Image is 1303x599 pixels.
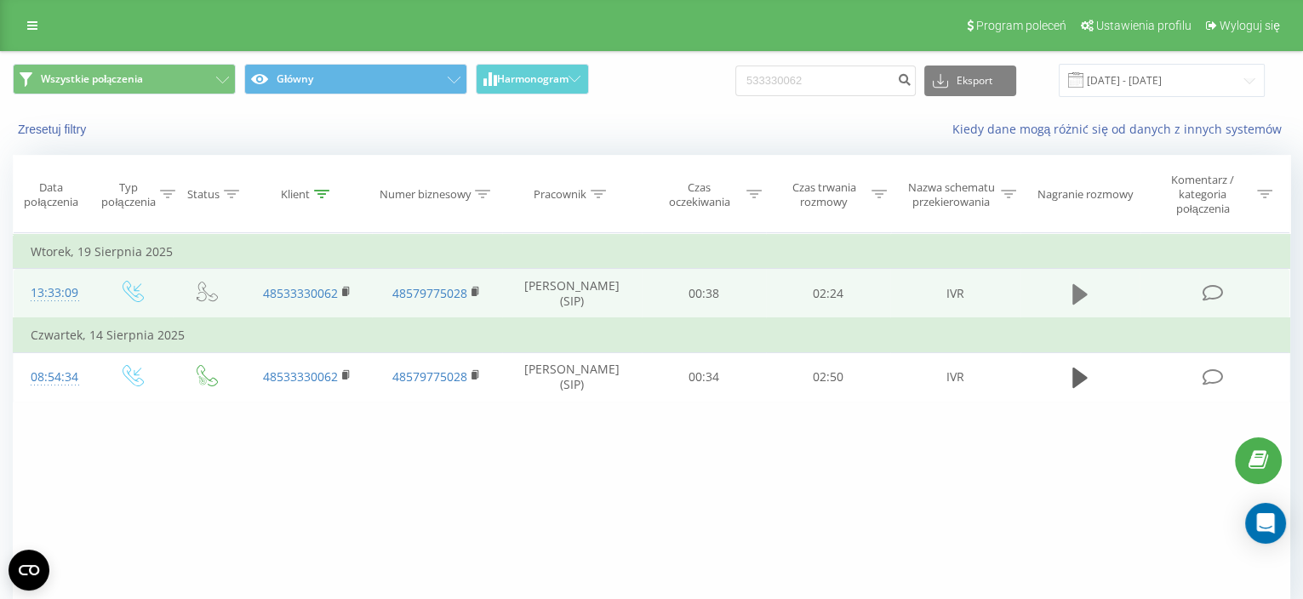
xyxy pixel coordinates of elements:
div: Komentarz / kategoria połączenia [1153,173,1253,216]
button: Zresetuj filtry [13,122,94,137]
div: Typ połączenia [101,180,155,209]
td: Wtorek, 19 Sierpnia 2025 [14,235,1290,269]
div: 13:33:09 [31,277,76,310]
td: [PERSON_NAME] (SIP) [502,269,642,319]
div: Open Intercom Messenger [1245,503,1286,544]
div: Czas oczekiwania [657,180,743,209]
td: 02:24 [766,269,890,319]
a: 48579775028 [392,368,467,385]
span: Ustawienia profilu [1096,19,1192,32]
div: Numer biznesowy [379,187,471,202]
div: Klient [281,187,310,202]
div: Czas trwania rozmowy [781,180,867,209]
div: Data połączenia [14,180,89,209]
button: Eksport [924,66,1016,96]
input: Wyszukiwanie według numeru [735,66,916,96]
span: Wyloguj się [1220,19,1280,32]
div: Nazwa schematu przekierowania [906,180,997,209]
div: Status [187,187,220,202]
td: 02:50 [766,352,890,402]
button: Główny [244,64,467,94]
td: 00:34 [642,352,766,402]
div: Nagranie rozmowy [1037,187,1134,202]
span: Program poleceń [976,19,1066,32]
a: 48533330062 [263,285,338,301]
td: Czwartek, 14 Sierpnia 2025 [14,318,1290,352]
button: Harmonogram [476,64,589,94]
div: 08:54:34 [31,361,76,394]
button: Wszystkie połączenia [13,64,236,94]
td: [PERSON_NAME] (SIP) [502,352,642,402]
td: IVR [890,269,1020,319]
span: Wszystkie połączenia [41,72,143,86]
a: 48579775028 [392,285,467,301]
button: Open CMP widget [9,550,49,590]
td: IVR [890,352,1020,402]
a: Kiedy dane mogą różnić się od danych z innych systemów [952,121,1290,137]
span: Harmonogram [497,73,569,85]
a: 48533330062 [263,368,338,385]
td: 00:38 [642,269,766,319]
div: Pracownik [534,187,586,202]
